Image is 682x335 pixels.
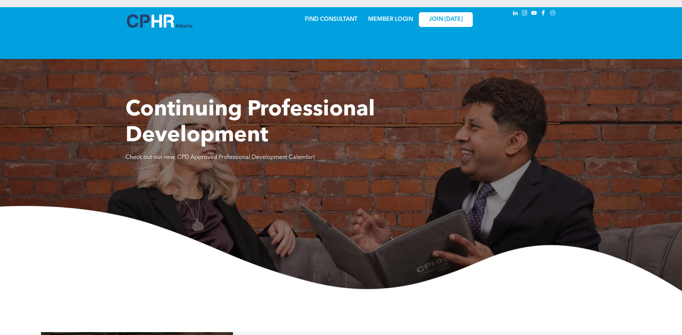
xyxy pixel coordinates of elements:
[530,9,538,19] a: youtube
[540,9,548,19] a: facebook
[127,14,192,28] img: A blue and white logo for cp alberta
[512,9,519,19] a: linkedin
[368,17,413,22] a: MEMBER LOGIN
[521,9,529,19] a: instagram
[419,12,473,27] a: JOIN [DATE]
[125,99,375,147] span: Continuing Professional Development
[125,155,315,160] span: Check out our new, CPD Approved Professional Development Calendar!
[429,16,463,23] span: JOIN [DATE]
[305,17,357,22] a: FIND CONSULTANT
[549,9,557,19] a: Social network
